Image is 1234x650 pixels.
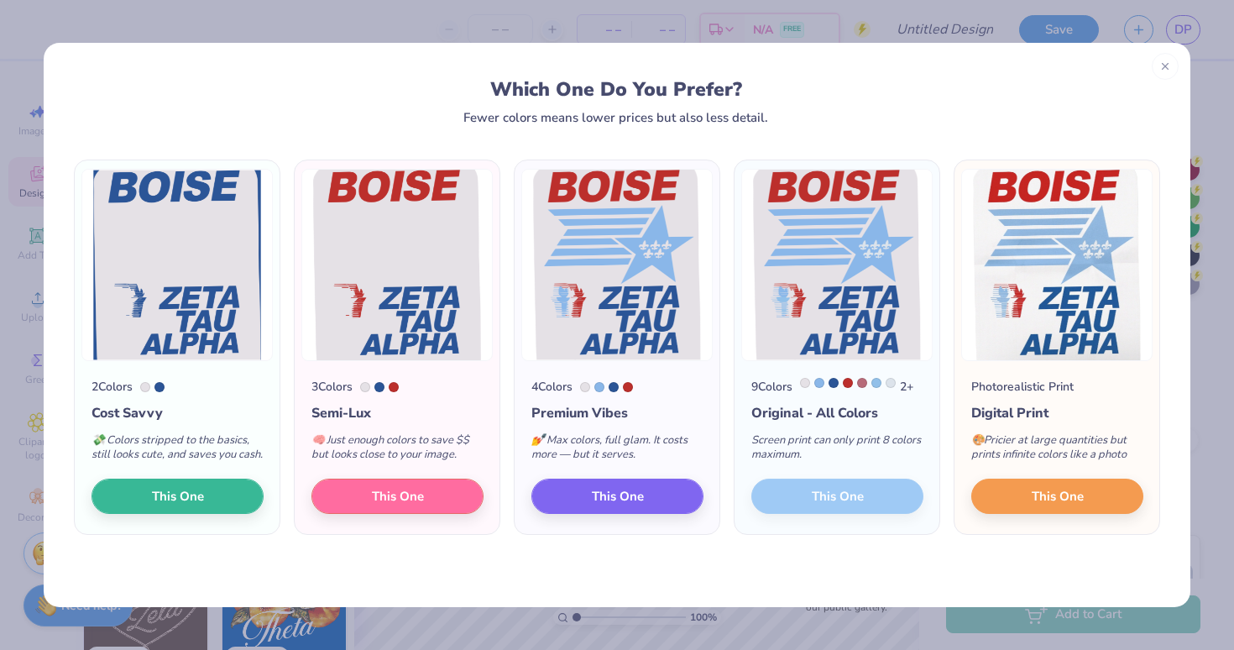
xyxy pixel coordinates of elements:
div: 2 + [800,378,913,396]
div: 656 C [886,378,896,388]
div: Photorealistic Print [971,378,1074,396]
div: 7620 C [389,382,399,392]
button: This One [92,479,264,514]
div: 7685 C [374,382,384,392]
img: Photorealistic preview [961,169,1153,361]
div: 278 C [594,382,604,392]
div: Original - All Colors [751,403,923,423]
div: 695 C [857,378,867,388]
button: This One [531,479,703,514]
span: This One [1032,487,1084,506]
div: 7685 C [829,378,839,388]
div: 663 C [140,382,150,392]
div: Semi-Lux [311,403,484,423]
span: 💸 [92,432,105,448]
div: Pricier at large quantities but prints infinite colors like a photo [971,423,1143,479]
img: 4 color option [521,169,713,361]
div: Cost Savvy [92,403,264,423]
div: 7685 C [609,382,619,392]
div: 4 Colors [531,378,573,396]
span: 💅 [531,432,545,448]
button: This One [971,479,1143,514]
div: Which One Do You Prefer? [90,78,1143,101]
div: Colors stripped to the basics, still looks cute, and saves you cash. [92,423,264,479]
button: This One [311,479,484,514]
img: 3 color option [301,169,493,361]
div: 278 C [814,378,824,388]
div: Screen print can only print 8 colors maximum. [751,423,923,479]
div: Fewer colors means lower prices but also less detail. [463,111,768,124]
span: This One [592,487,644,506]
div: Premium Vibes [531,403,703,423]
span: 🧠 [311,432,325,448]
div: Digital Print [971,403,1143,423]
div: 7620 C [843,378,853,388]
img: 9 color option [741,169,933,361]
div: Max colors, full glam. It costs more — but it serves. [531,423,703,479]
span: This One [152,487,204,506]
div: 9 Colors [751,378,792,396]
div: 283 C [871,378,881,388]
div: 7685 C [154,382,165,392]
span: This One [372,487,424,506]
div: 2 Colors [92,378,133,396]
div: Just enough colors to save $$ but looks close to your image. [311,423,484,479]
div: 663 C [360,382,370,392]
div: 663 C [800,378,810,388]
div: 3 Colors [311,378,353,396]
div: 7620 C [623,382,633,392]
span: 🎨 [971,432,985,448]
div: 663 C [580,382,590,392]
img: 2 color option [81,169,273,361]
